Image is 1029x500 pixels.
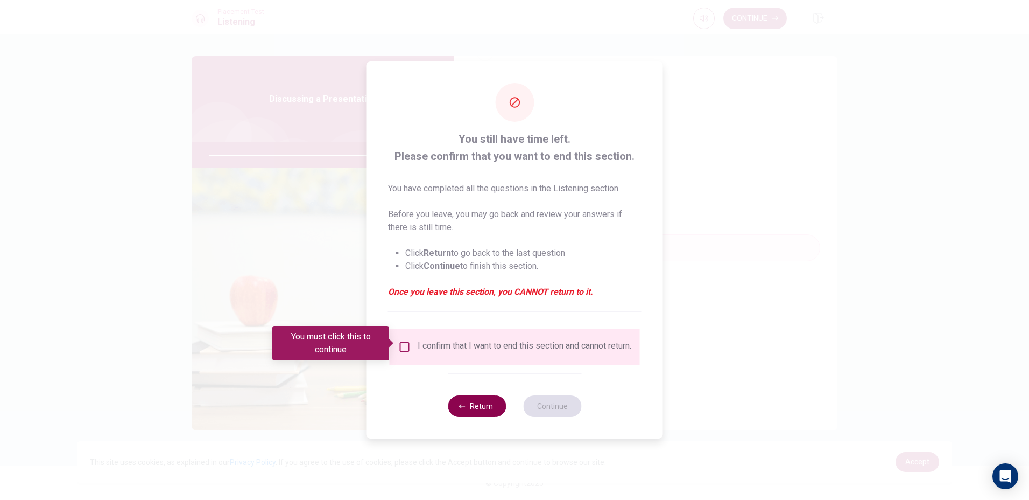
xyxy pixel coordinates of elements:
div: You must click this to continue [272,326,389,360]
strong: Return [424,248,451,258]
li: Click to finish this section. [405,260,642,273]
button: Return [448,395,506,417]
li: Click to go back to the last question [405,247,642,260]
strong: Continue [424,261,460,271]
div: Open Intercom Messenger [992,463,1018,489]
em: Once you leave this section, you CANNOT return to it. [388,286,642,298]
p: You have completed all the questions in the Listening section. [388,182,642,195]
p: Before you leave, you may go back and review your answers if there is still time. [388,208,642,234]
span: You must click this to continue [398,341,411,353]
button: Continue [523,395,581,417]
div: I confirm that I want to end this section and cannot return. [418,341,631,353]
span: You still have time left. Please confirm that you want to end this section. [388,130,642,165]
